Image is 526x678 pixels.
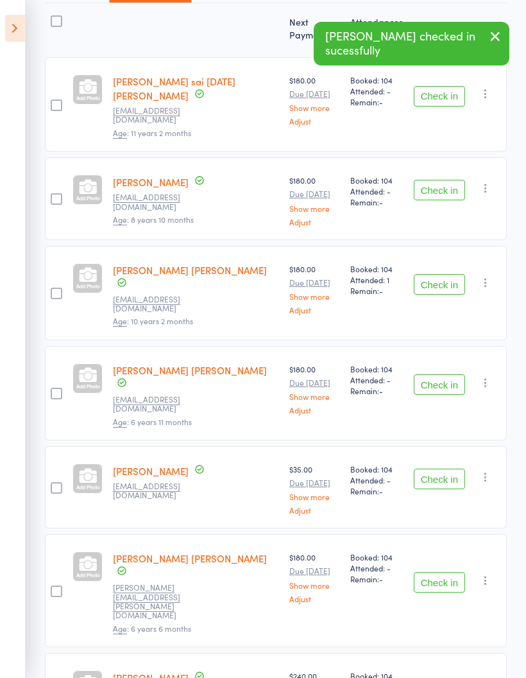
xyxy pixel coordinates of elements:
[350,562,403,573] span: Attended: -
[350,363,403,374] span: Booked: 104
[289,406,340,414] a: Adjust
[113,623,191,634] span: : 6 years 6 months
[284,9,345,51] div: Next Payment
[113,552,267,565] a: [PERSON_NAME] [PERSON_NAME]
[289,89,340,98] small: Due [DATE]
[289,189,340,198] small: Due [DATE]
[289,392,340,401] a: Show more
[289,506,340,514] a: Adjust
[289,595,340,603] a: Adjust
[289,492,340,501] a: Show more
[113,74,235,102] a: [PERSON_NAME] sai [DATE][PERSON_NAME]
[379,285,383,296] span: -
[350,474,403,485] span: Attended: -
[289,278,340,287] small: Due [DATE]
[289,566,340,575] small: Due [DATE]
[113,395,196,413] small: shan2877@gmail.com
[350,175,403,186] span: Booked: 104
[113,416,192,428] span: : 6 years 11 months
[350,96,403,107] span: Remain:
[379,196,383,207] span: -
[113,315,193,327] span: : 10 years 2 months
[289,175,340,225] div: $180.00
[289,378,340,387] small: Due [DATE]
[113,363,267,377] a: [PERSON_NAME] [PERSON_NAME]
[113,106,196,125] small: Kalyan2k7@gmail.com
[350,485,403,496] span: Remain:
[289,117,340,125] a: Adjust
[113,583,196,620] small: Surendher.tangella@gmail.com
[289,363,340,414] div: $180.00
[113,127,191,139] span: : 11 years 2 months
[414,180,465,200] button: Check in
[113,175,189,189] a: [PERSON_NAME]
[379,573,383,584] span: -
[414,86,465,107] button: Check in
[289,581,340,589] a: Show more
[350,464,403,474] span: Booked: 104
[414,274,465,295] button: Check in
[289,292,340,300] a: Show more
[289,306,340,314] a: Adjust
[350,385,403,396] span: Remain:
[379,96,383,107] span: -
[289,478,340,487] small: Due [DATE]
[350,573,403,584] span: Remain:
[350,374,403,385] span: Attended: -
[379,485,383,496] span: -
[350,196,403,207] span: Remain:
[289,552,340,602] div: $180.00
[113,193,196,211] small: nithya17@gmail.com
[113,263,267,277] a: [PERSON_NAME] [PERSON_NAME]
[350,274,403,285] span: Attended: 1
[314,22,509,65] div: [PERSON_NAME] checked in sucessfully
[113,464,189,478] a: [PERSON_NAME]
[350,263,403,274] span: Booked: 104
[414,572,465,593] button: Check in
[414,469,465,489] button: Check in
[289,103,340,112] a: Show more
[350,285,403,296] span: Remain:
[289,263,340,314] div: $180.00
[289,204,340,213] a: Show more
[350,186,403,196] span: Attended: -
[113,214,194,225] span: : 8 years 10 months
[350,74,403,85] span: Booked: 104
[289,218,340,226] a: Adjust
[350,552,403,562] span: Booked: 104
[113,295,196,313] small: rajeshcpr@gmail.com
[289,464,340,514] div: $35.00
[350,85,403,96] span: Attended: -
[289,74,340,125] div: $180.00
[113,482,196,500] small: sujeshke2003@gmail.com
[345,9,408,51] div: Atten­dances
[379,385,383,396] span: -
[414,374,465,395] button: Check in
